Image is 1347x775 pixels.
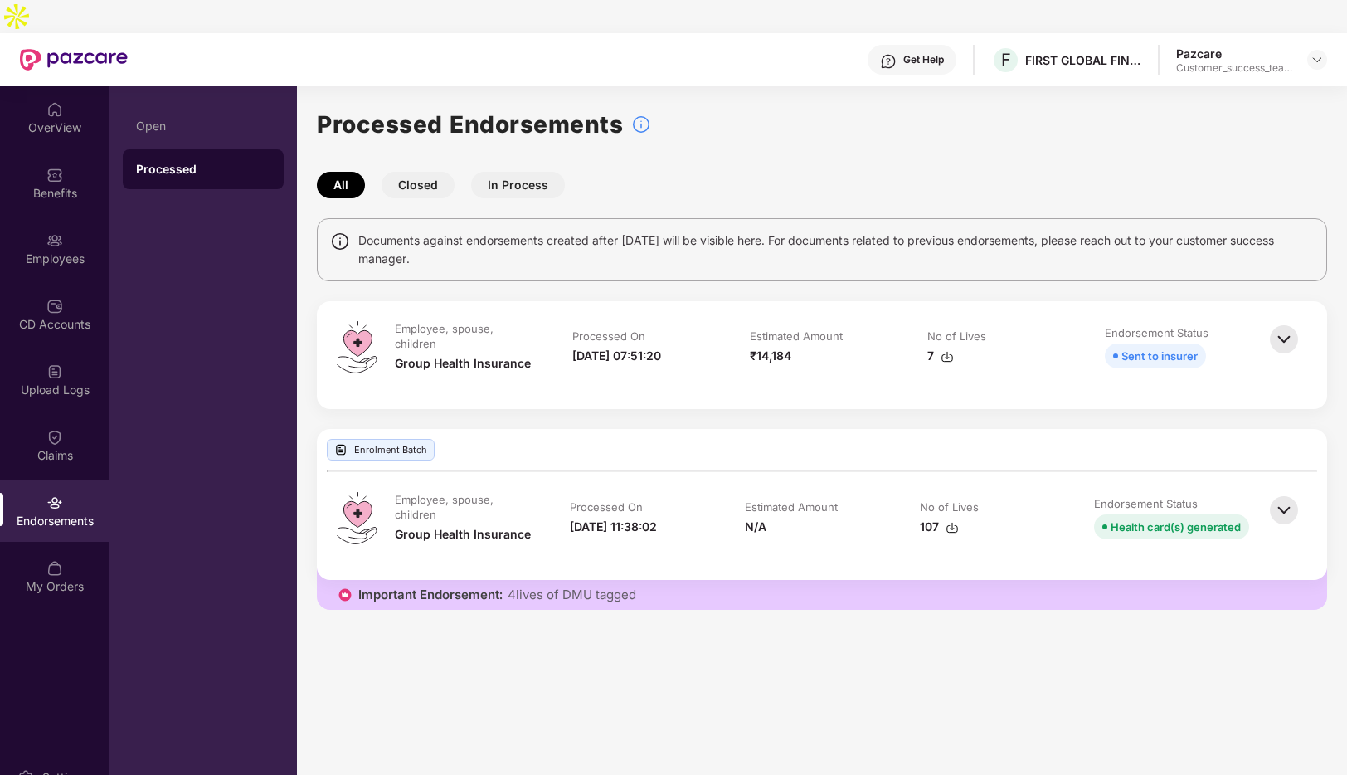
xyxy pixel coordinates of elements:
[46,167,63,183] img: svg+xml;base64,PHN2ZyBpZD0iQmVuZWZpdHMiIHhtbG5zPSJodHRwOi8vd3d3LnczLm9yZy8yMDAwL3N2ZyIgd2lkdGg9Ij...
[1176,61,1292,75] div: Customer_success_team_lead
[1176,46,1292,61] div: Pazcare
[46,495,63,511] img: svg+xml;base64,PHN2ZyBpZD0iRW5kb3JzZW1lbnRzIiB4bWxucz0iaHR0cDovL3d3dy53My5vcmcvMjAwMC9zdmciIHdpZH...
[941,350,954,363] img: svg+xml;base64,PHN2ZyBpZD0iRG93bmxvYWQtMzJ4MzIiIHhtbG5zPSJodHRwOi8vd3d3LnczLm9yZy8yMDAwL3N2ZyIgd2...
[358,232,1314,268] span: Documents against endorsements created after [DATE] will be visible here. For documents related t...
[745,518,766,536] div: N/A
[750,347,791,365] div: ₹14,184
[1266,492,1302,529] img: svg+xml;base64,PHN2ZyBpZD0iQmFjay0zMngzMiIgeG1sbnM9Imh0dHA6Ly93d3cudzMub3JnLzIwMDAvc3ZnIiB3aWR0aD...
[927,347,954,365] div: 7
[1311,53,1324,66] img: svg+xml;base64,PHN2ZyBpZD0iRHJvcGRvd24tMzJ4MzIiIHhtbG5zPSJodHRwOi8vd3d3LnczLm9yZy8yMDAwL3N2ZyIgd2...
[337,321,377,373] img: svg+xml;base64,PHN2ZyB4bWxucz0iaHR0cDovL3d3dy53My5vcmcvMjAwMC9zdmciIHdpZHRoPSI0OS4zMiIgaGVpZ2h0PS...
[570,518,657,536] div: [DATE] 11:38:02
[317,172,365,198] button: All
[20,49,128,71] img: New Pazcare Logo
[750,329,843,344] div: Estimated Amount
[920,518,959,536] div: 107
[880,53,897,70] img: svg+xml;base64,PHN2ZyBpZD0iSGVscC0zMngzMiIgeG1sbnM9Imh0dHA6Ly93d3cudzMub3JnLzIwMDAvc3ZnIiB3aWR0aD...
[471,172,565,198] button: In Process
[136,119,270,133] div: Open
[1094,496,1198,511] div: Endorsement Status
[508,587,636,603] span: 4 lives of DMU tagged
[572,347,661,365] div: [DATE] 07:51:20
[334,443,348,456] img: svg+xml;base64,PHN2ZyBpZD0iVXBsb2FkX0xvZ3MiIGRhdGEtbmFtZT0iVXBsb2FkIExvZ3MiIHhtbG5zPSJodHRwOi8vd3...
[46,232,63,249] img: svg+xml;base64,PHN2ZyBpZD0iRW1wbG95ZWVzIiB4bWxucz0iaHR0cDovL3d3dy53My5vcmcvMjAwMC9zdmciIHdpZHRoPS...
[927,329,986,344] div: No of Lives
[395,525,531,543] div: Group Health Insurance
[136,161,270,178] div: Processed
[337,492,377,544] img: svg+xml;base64,PHN2ZyB4bWxucz0iaHR0cDovL3d3dy53My5vcmcvMjAwMC9zdmciIHdpZHRoPSI0OS4zMiIgaGVpZ2h0PS...
[46,363,63,380] img: svg+xml;base64,PHN2ZyBpZD0iVXBsb2FkX0xvZ3MiIGRhdGEtbmFtZT0iVXBsb2FkIExvZ3MiIHhtbG5zPSJodHRwOi8vd3...
[395,321,536,351] div: Employee, spouse, children
[317,106,623,143] h1: Processed Endorsements
[395,492,533,522] div: Employee, spouse, children
[327,439,435,461] div: Enrolment Batch
[570,500,643,514] div: Processed On
[631,115,651,134] img: svg+xml;base64,PHN2ZyBpZD0iSW5mb18tXzMyeDMyIiBkYXRhLW5hbWU9IkluZm8gLSAzMngzMiIgeG1sbnM9Imh0dHA6Ly...
[382,172,455,198] button: Closed
[572,329,645,344] div: Processed On
[358,587,503,603] span: Important Endorsement:
[330,232,350,251] img: svg+xml;base64,PHN2ZyBpZD0iSW5mbyIgeG1sbnM9Imh0dHA6Ly93d3cudzMub3JnLzIwMDAvc3ZnIiB3aWR0aD0iMTQiIG...
[745,500,838,514] div: Estimated Amount
[920,500,979,514] div: No of Lives
[1121,347,1198,365] div: Sent to insurer
[1025,52,1141,68] div: FIRST GLOBAL FINANCE PVT. LTD.
[903,53,944,66] div: Get Help
[337,587,353,603] img: icon
[395,354,531,373] div: Group Health Insurance
[46,298,63,314] img: svg+xml;base64,PHN2ZyBpZD0iQ0RfQWNjb3VudHMiIGRhdGEtbmFtZT0iQ0QgQWNjb3VudHMiIHhtbG5zPSJodHRwOi8vd3...
[1001,50,1011,70] span: F
[946,521,959,534] img: svg+xml;base64,PHN2ZyBpZD0iRG93bmxvYWQtMzJ4MzIiIHhtbG5zPSJodHRwOi8vd3d3LnczLm9yZy8yMDAwL3N2ZyIgd2...
[46,560,63,577] img: svg+xml;base64,PHN2ZyBpZD0iTXlfT3JkZXJzIiBkYXRhLW5hbWU9Ik15IE9yZGVycyIgeG1sbnM9Imh0dHA6Ly93d3cudz...
[1105,325,1208,340] div: Endorsement Status
[46,429,63,446] img: svg+xml;base64,PHN2ZyBpZD0iQ2xhaW0iIHhtbG5zPSJodHRwOi8vd3d3LnczLm9yZy8yMDAwL3N2ZyIgd2lkdGg9IjIwIi...
[46,101,63,118] img: svg+xml;base64,PHN2ZyBpZD0iSG9tZSIgeG1sbnM9Imh0dHA6Ly93d3cudzMub3JnLzIwMDAvc3ZnIiB3aWR0aD0iMjAiIG...
[1266,321,1302,358] img: svg+xml;base64,PHN2ZyBpZD0iQmFjay0zMngzMiIgeG1sbnM9Imh0dHA6Ly93d3cudzMub3JnLzIwMDAvc3ZnIiB3aWR0aD...
[1111,518,1241,536] div: Health card(s) generated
